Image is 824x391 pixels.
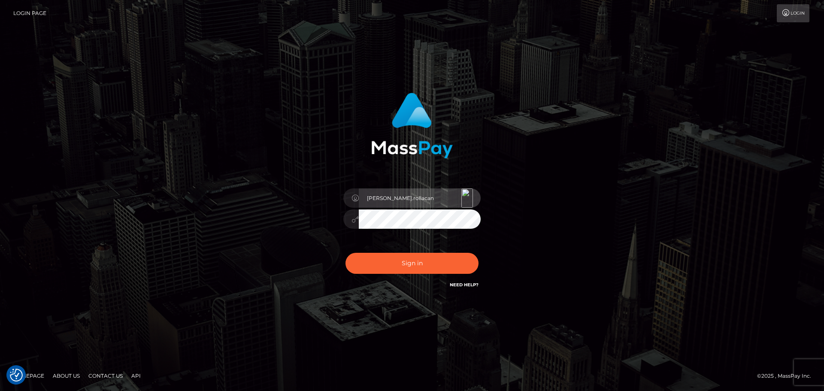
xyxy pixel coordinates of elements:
img: icon_180.svg [461,188,473,208]
a: API [128,369,144,382]
a: Homepage [9,369,48,382]
div: © 2025 , MassPay Inc. [757,371,818,381]
button: Consent Preferences [10,369,23,382]
a: Contact Us [85,369,126,382]
a: About Us [49,369,83,382]
img: Revisit consent button [10,369,23,382]
a: Login [777,4,809,22]
button: Sign in [345,253,479,274]
img: MassPay Login [371,93,453,158]
a: Login Page [13,4,46,22]
input: Username... [359,188,481,208]
a: Need Help? [450,282,479,288]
